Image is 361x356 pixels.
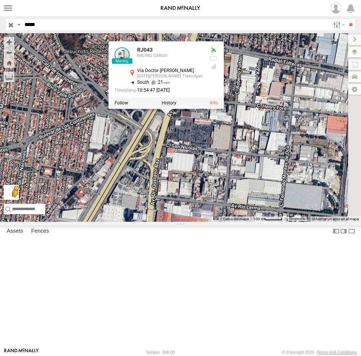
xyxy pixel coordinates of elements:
[162,101,176,106] label: View Asset History
[289,218,305,221] a: Condiciones (se abre en una nueva pestaña)
[4,58,14,68] button: Zoom Home
[348,226,355,236] label: Hide Summary Table
[28,226,53,236] label: Fences
[3,226,27,236] label: Assets
[137,48,203,53] div: RJ043
[4,47,14,58] button: Zoom out
[223,216,249,222] button: Datos del mapa
[251,216,285,222] button: Escala del mapa: 100 m por 44 píxeles
[149,80,170,85] span: 21
[213,216,219,220] button: Combinaciones de teclas
[137,74,203,79] div: [DATE][PERSON_NAME] Tlaxcolpan
[253,217,264,221] span: 100 m
[210,101,218,106] a: View Asset Details
[4,185,19,200] button: Arrastra el hombrecito naranja al mapa para abrir Street View
[115,88,203,93] div: Date/time of location update
[209,48,218,54] div: Valid GPS Fix
[4,72,14,82] label: Measure
[209,55,218,61] div: No battery health information received from this device.
[4,37,14,47] button: Zoom in
[161,6,200,11] img: rand-logo.svg
[312,217,359,221] a: Informar un error en el mapa
[282,350,357,354] div: © Copyright 2025 -
[115,101,128,106] label: Realtime tracking of Asset
[137,54,203,58] div: RACING CARGO
[317,350,357,354] a: Terms and Conditions
[348,84,361,95] label: Map Settings
[340,226,347,236] label: Dock Summary Table to the Right
[4,348,39,356] a: Visit our Website
[137,80,149,85] span: South
[146,350,175,354] div: Version: 306.00
[209,64,218,70] div: Last Event GSM Signal Strength
[137,69,203,74] div: Vía Doctor [PERSON_NAME]
[16,19,22,30] label: Search Query
[330,19,346,30] label: Search Filter Options
[332,226,340,236] label: Dock Summary Table to the Left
